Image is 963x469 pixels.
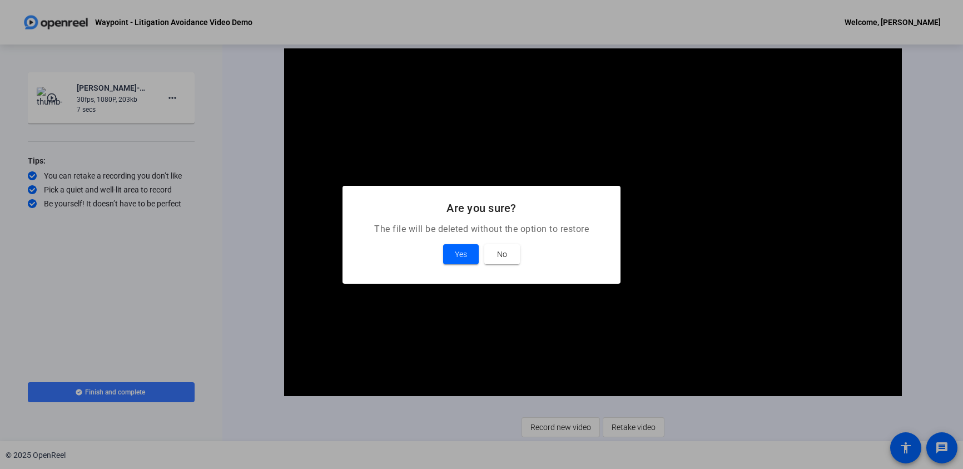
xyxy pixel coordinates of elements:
[356,223,607,236] p: The file will be deleted without the option to restore
[455,248,467,261] span: Yes
[497,248,507,261] span: No
[443,244,479,264] button: Yes
[356,199,607,217] h2: Are you sure?
[484,244,520,264] button: No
